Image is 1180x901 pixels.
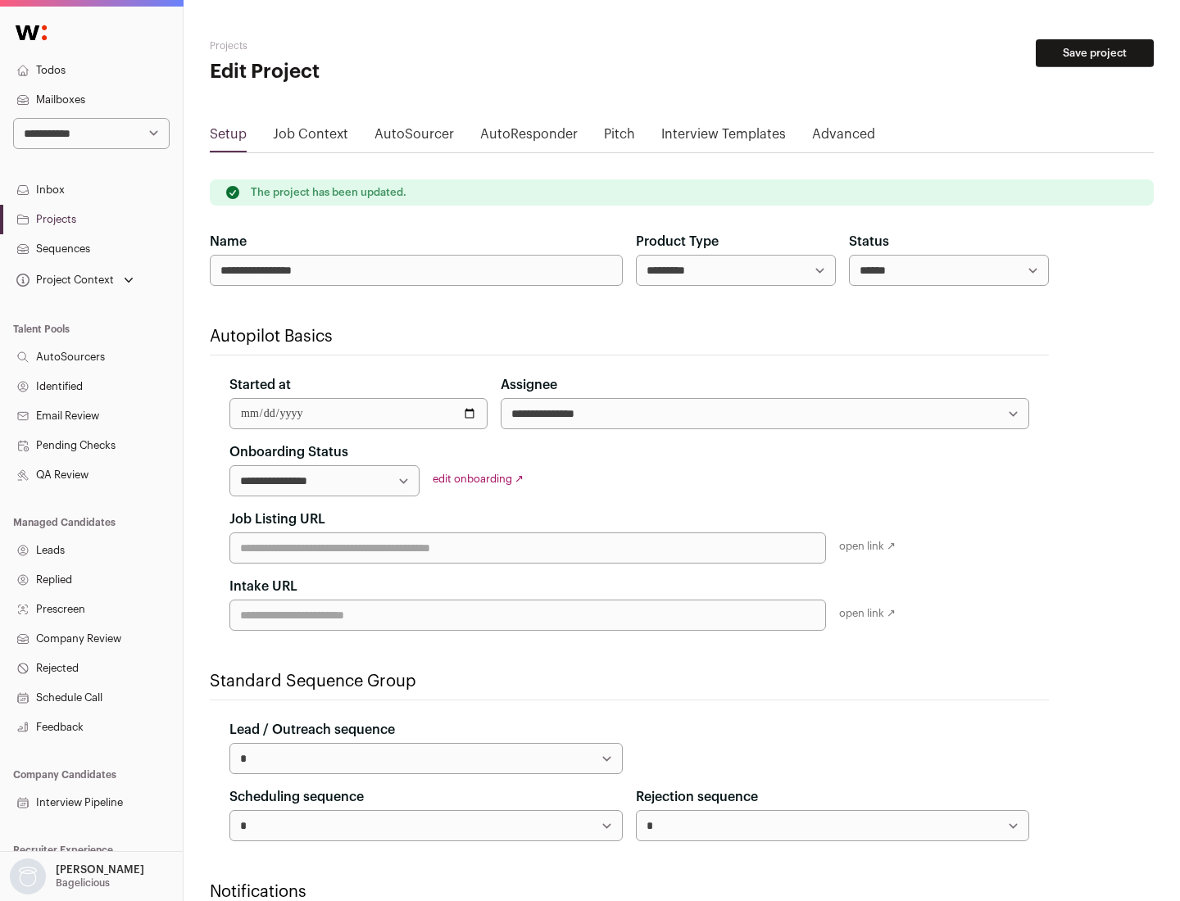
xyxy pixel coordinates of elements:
div: Project Context [13,274,114,287]
p: [PERSON_NAME] [56,863,144,876]
a: Setup [210,125,247,151]
label: Product Type [636,232,719,251]
label: Rejection sequence [636,787,758,807]
a: Interview Templates [661,125,786,151]
label: Job Listing URL [229,509,325,529]
p: Bagelicious [56,876,110,890]
button: Save project [1036,39,1154,67]
a: Pitch [604,125,635,151]
h2: Standard Sequence Group [210,670,1049,693]
label: Started at [229,375,291,395]
label: Status [849,232,889,251]
p: The project has been updated. [251,186,406,199]
label: Intake URL [229,577,297,596]
h2: Autopilot Basics [210,325,1049,348]
a: Advanced [812,125,875,151]
h1: Edit Project [210,59,524,85]
h2: Projects [210,39,524,52]
button: Open dropdown [13,269,137,292]
label: Onboarding Status [229,442,348,462]
img: nopic.png [10,858,46,894]
label: Scheduling sequence [229,787,364,807]
label: Lead / Outreach sequence [229,720,395,740]
a: Job Context [273,125,348,151]
button: Open dropdown [7,858,147,894]
a: AutoResponder [480,125,578,151]
label: Name [210,232,247,251]
a: AutoSourcer [374,125,454,151]
label: Assignee [501,375,557,395]
a: edit onboarding ↗ [433,473,524,484]
img: Wellfound [7,16,56,49]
